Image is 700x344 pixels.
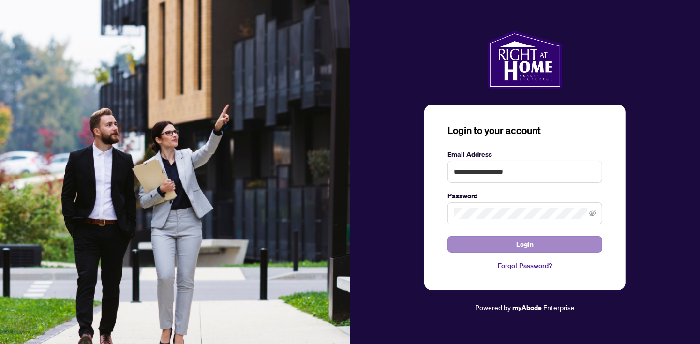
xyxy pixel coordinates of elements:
[516,237,534,252] span: Login
[589,210,596,217] span: eye-invisible
[475,303,511,312] span: Powered by
[447,191,602,201] label: Password
[447,236,602,253] button: Login
[447,124,602,137] h3: Login to your account
[447,149,602,160] label: Email Address
[488,31,563,89] img: ma-logo
[447,260,602,271] a: Forgot Password?
[543,303,575,312] span: Enterprise
[512,302,542,313] a: myAbode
